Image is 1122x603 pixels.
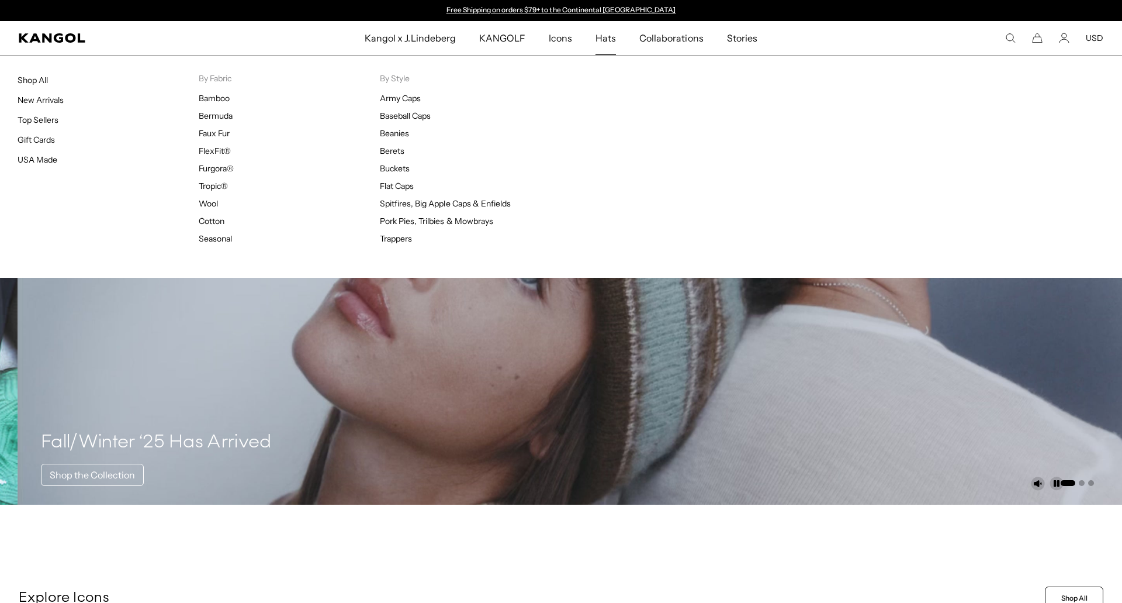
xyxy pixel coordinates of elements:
[199,216,224,226] a: Cotton
[380,181,414,191] a: Flat Caps
[537,21,584,55] a: Icons
[1032,33,1043,43] button: Cart
[18,154,57,165] a: USA Made
[380,93,421,104] a: Army Caps
[628,21,715,55] a: Collaborations
[199,181,228,191] a: Tropic®
[199,73,380,84] p: By Fabric
[199,233,232,244] a: Seasonal
[441,6,681,15] slideshow-component: Announcement bar
[353,21,467,55] a: Kangol x J.Lindeberg
[18,75,48,85] a: Shop All
[365,21,456,55] span: Kangol x J.Lindeberg
[380,111,431,121] a: Baseball Caps
[584,21,628,55] a: Hats
[199,198,218,209] a: Wool
[549,21,572,55] span: Icons
[380,216,493,226] a: Pork Pies, Trilbies & Mowbrays
[41,464,144,486] a: Shop the Collection
[18,115,58,125] a: Top Sellers
[199,163,234,174] a: Furgora®
[199,93,230,104] a: Bamboo
[1086,33,1103,43] button: USD
[380,198,511,209] a: Spitfires, Big Apple Caps & Enfields
[727,21,757,55] span: Stories
[19,33,241,43] a: Kangol
[380,233,412,244] a: Trappers
[1061,480,1075,486] button: Go to slide 1
[715,21,769,55] a: Stories
[1005,33,1016,43] summary: Search here
[18,95,64,105] a: New Arrivals
[1031,477,1045,491] button: Unmute
[595,21,616,55] span: Hats
[41,431,272,454] h4: Fall/Winter ‘25 Has Arrived
[199,128,230,139] a: Faux Fur
[441,6,681,15] div: Announcement
[199,146,231,156] a: FlexFit®
[446,5,676,14] a: Free Shipping on orders $79+ to the Continental [GEOGRAPHIC_DATA]
[1079,480,1085,486] button: Go to slide 2
[18,135,55,145] a: Gift Cards
[1088,480,1094,486] button: Go to slide 3
[380,146,404,156] a: Berets
[199,111,233,121] a: Bermuda
[441,6,681,15] div: 1 of 2
[639,21,703,55] span: Collaborations
[479,21,525,55] span: KANGOLF
[380,163,410,174] a: Buckets
[467,21,537,55] a: KANGOLF
[380,73,561,84] p: By Style
[1059,478,1094,487] ul: Select a slide to show
[1059,33,1069,43] a: Account
[380,128,409,139] a: Beanies
[1050,477,1064,491] button: Pause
